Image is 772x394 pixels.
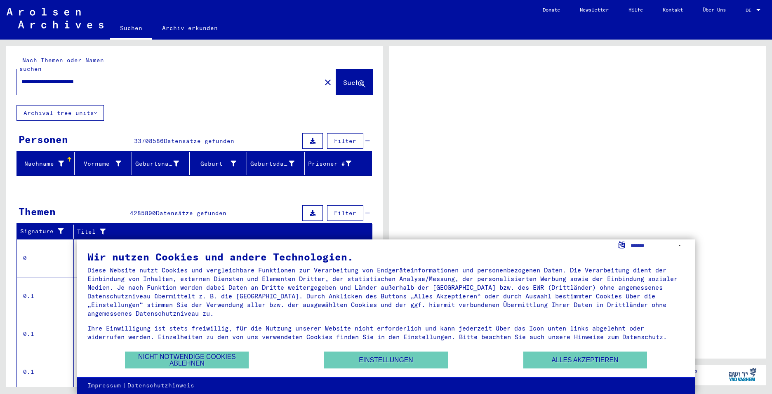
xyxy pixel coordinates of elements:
[17,239,74,277] td: 0
[746,7,755,13] span: DE
[320,74,336,90] button: Clear
[250,157,305,170] div: Geburtsdatum
[75,152,132,175] mat-header-cell: Vorname
[17,353,74,391] td: 0.1
[20,227,67,236] div: Signature
[87,382,121,390] a: Impressum
[20,157,74,170] div: Nachname
[19,132,68,147] div: Personen
[247,152,305,175] mat-header-cell: Geburtsdatum
[631,239,685,251] select: Sprache auswählen
[16,105,104,121] button: Archival tree units
[343,78,364,87] span: Suche
[87,266,685,318] div: Diese Website nutzt Cookies und vergleichbare Funktionen zur Verarbeitung von Endgeräteinformatio...
[308,159,352,168] div: Prisoner #
[190,152,247,175] mat-header-cell: Geburt‏
[727,364,758,385] img: yv_logo.png
[19,56,104,73] mat-label: Nach Themen oder Namen suchen
[308,157,362,170] div: Prisoner #
[127,382,194,390] a: Datenschutzhinweis
[132,152,190,175] mat-header-cell: Geburtsname
[327,205,363,221] button: Filter
[193,159,237,168] div: Geburt‏
[324,352,448,368] button: Einstellungen
[77,225,364,238] div: Titel
[134,137,164,145] span: 33708586
[523,352,647,368] button: Alles akzeptieren
[77,227,356,236] div: Titel
[336,69,372,95] button: Suche
[305,152,372,175] mat-header-cell: Prisoner #
[17,277,74,315] td: 0.1
[152,18,228,38] a: Archiv erkunden
[110,18,152,40] a: Suchen
[334,137,356,145] span: Filter
[17,315,74,353] td: 0.1
[125,352,249,368] button: Nicht notwendige Cookies ablehnen
[327,133,363,149] button: Filter
[156,209,226,217] span: Datensätze gefunden
[7,8,104,28] img: Arolsen_neg.svg
[17,152,75,175] mat-header-cell: Nachname
[250,159,294,168] div: Geburtsdatum
[87,252,685,262] div: Wir nutzen Cookies und andere Technologien.
[617,241,626,249] label: Sprache auswählen
[323,77,333,87] mat-icon: close
[135,159,179,168] div: Geburtsname
[135,157,189,170] div: Geburtsname
[334,209,356,217] span: Filter
[19,204,56,219] div: Themen
[164,137,234,145] span: Datensätze gefunden
[130,209,156,217] span: 4285890
[193,157,247,170] div: Geburt‏
[87,324,685,341] div: Ihre Einwilligung ist stets freiwillig, für die Nutzung unserer Website nicht erforderlich und ka...
[20,159,64,168] div: Nachname
[78,159,122,168] div: Vorname
[78,157,132,170] div: Vorname
[20,225,75,238] div: Signature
